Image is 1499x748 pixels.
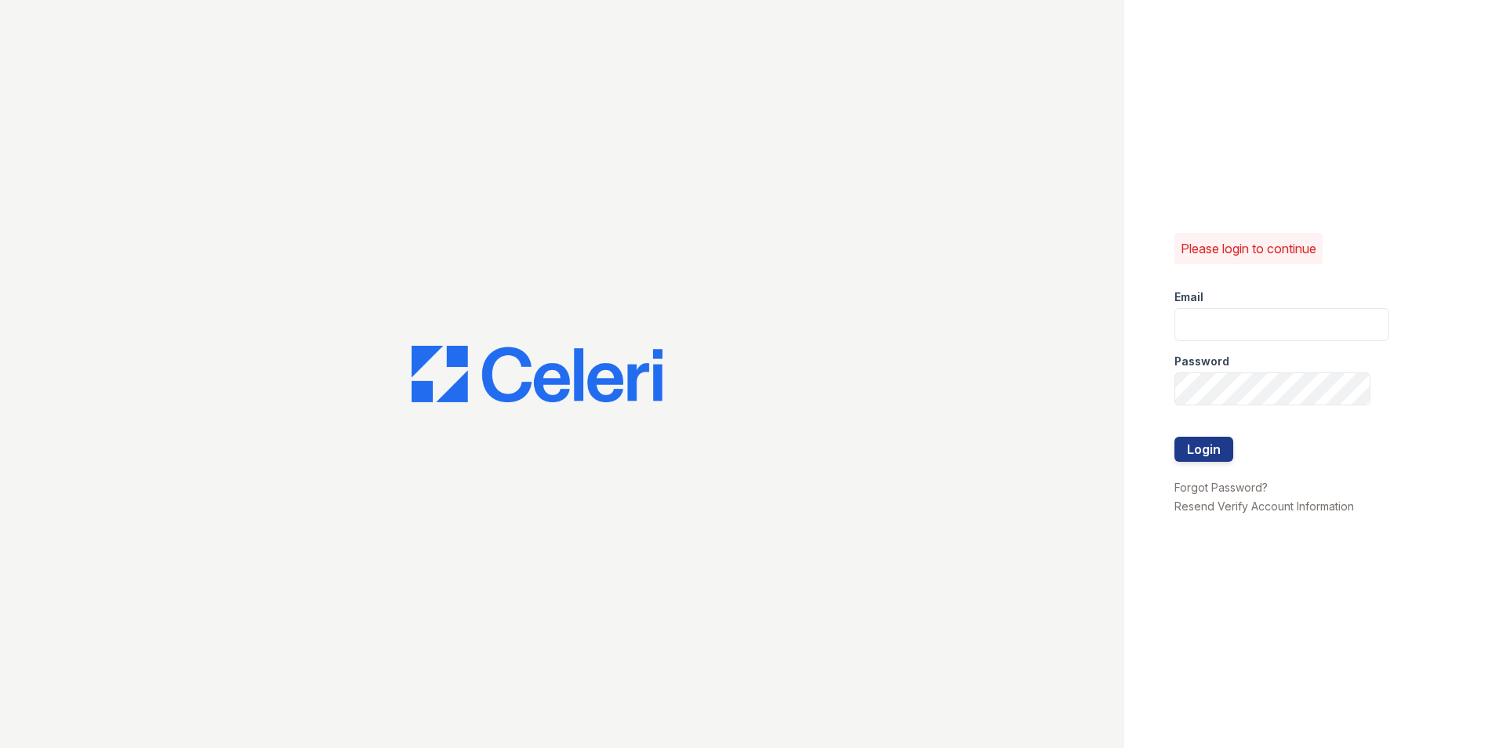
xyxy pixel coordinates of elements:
a: Resend Verify Account Information [1174,499,1354,513]
button: Login [1174,437,1233,462]
label: Email [1174,289,1203,305]
img: CE_Logo_Blue-a8612792a0a2168367f1c8372b55b34899dd931a85d93a1a3d3e32e68fde9ad4.png [412,346,662,402]
label: Password [1174,354,1229,369]
a: Forgot Password? [1174,481,1268,494]
p: Please login to continue [1181,239,1316,258]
